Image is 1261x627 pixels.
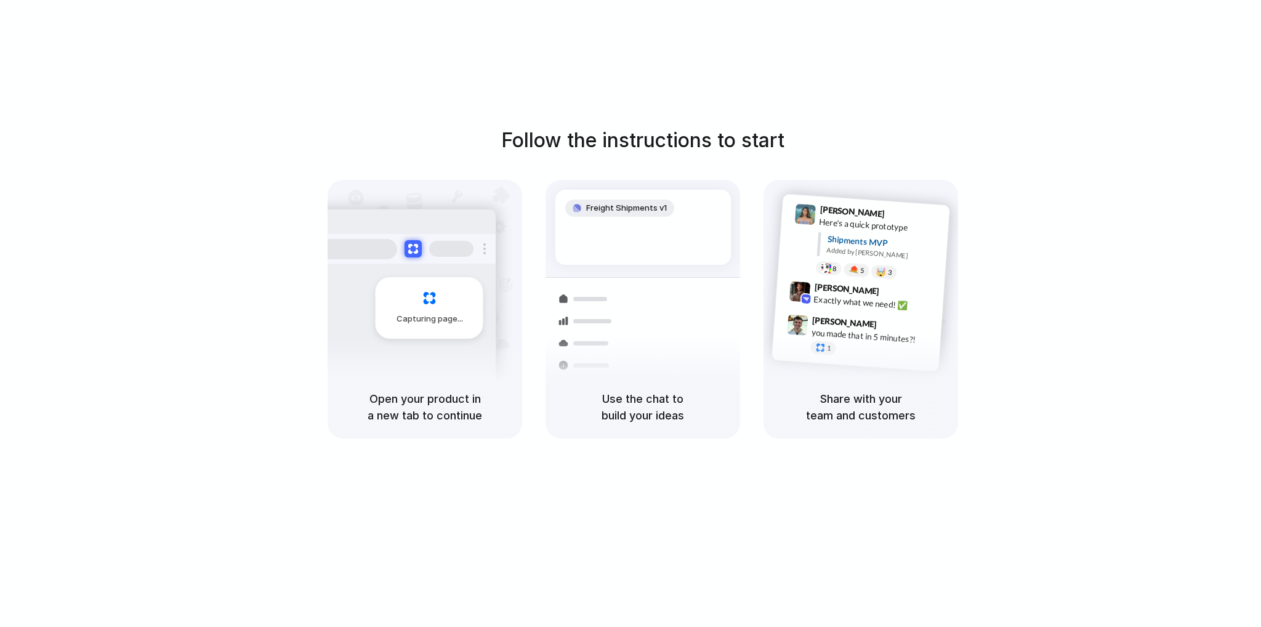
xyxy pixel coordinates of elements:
[814,280,879,298] span: [PERSON_NAME]
[820,203,885,220] span: [PERSON_NAME]
[812,313,877,331] span: [PERSON_NAME]
[560,390,725,424] h5: Use the chat to build your ideas
[888,209,914,224] span: 9:41 AM
[880,319,906,334] span: 9:47 AM
[778,390,943,424] h5: Share with your team and customers
[501,126,784,155] h1: Follow the instructions to start
[883,286,908,301] span: 9:42 AM
[342,390,507,424] h5: Open your product in a new tab to continue
[827,233,941,253] div: Shipments MVP
[813,293,937,313] div: Exactly what we need! ✅
[832,265,837,272] span: 8
[860,267,864,274] span: 5
[826,245,940,263] div: Added by [PERSON_NAME]
[888,269,892,276] span: 3
[876,267,887,277] div: 🤯
[811,326,934,347] div: you made that in 5 minutes?!
[827,345,831,352] span: 1
[586,202,667,214] span: Freight Shipments v1
[397,313,465,325] span: Capturing page
[819,216,942,237] div: Here's a quick prototype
